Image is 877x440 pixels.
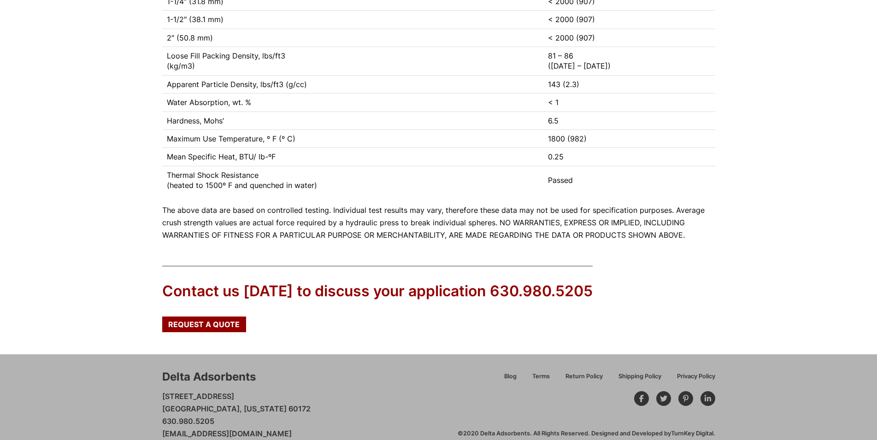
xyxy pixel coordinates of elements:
[543,75,715,93] td: 143 (2.3)
[504,374,517,380] span: Blog
[543,47,715,76] td: 81 – 86 ([DATE] – [DATE])
[558,371,611,387] a: Return Policy
[611,371,669,387] a: Shipping Policy
[677,374,715,380] span: Privacy Policy
[162,111,543,129] td: Hardness, Mohs’
[543,11,715,29] td: < 2000 (907)
[543,166,715,194] td: Passed
[458,429,715,438] div: ©2020 Delta Adsorbents. All Rights Reserved. Designed and Developed by .
[162,281,593,302] div: Contact us [DATE] to discuss your application 630.980.5205
[669,371,715,387] a: Privacy Policy
[671,430,713,437] a: TurnKey Digital
[162,317,246,332] a: Request a Quote
[565,374,603,380] span: Return Policy
[162,148,543,166] td: Mean Specific Heat, BTU/ lb-ºF
[524,371,558,387] a: Terms
[543,111,715,129] td: 6.5
[543,29,715,47] td: < 2000 (907)
[162,11,543,29] td: 1-1/2″ (38.1 mm)
[543,94,715,111] td: < 1
[618,374,661,380] span: Shipping Policy
[543,148,715,166] td: 0.25
[168,321,240,328] span: Request a Quote
[162,94,543,111] td: Water Absorption, wt. %
[162,166,543,194] td: Thermal Shock Resistance (heated to 1500º F and quenched in water)
[162,204,715,242] p: The above data are based on controlled testing. Individual test results may vary, therefore these...
[162,75,543,93] td: Apparent Particle Density, lbs/ft3 (g/cc)
[162,429,292,438] a: [EMAIL_ADDRESS][DOMAIN_NAME]
[162,129,543,147] td: Maximum Use Temperature, º F (º C)
[496,371,524,387] a: Blog
[162,369,256,385] div: Delta Adsorbents
[543,129,715,147] td: 1800 (982)
[162,47,543,76] td: Loose Fill Packing Density, lbs/ft3 (kg/m3)
[532,374,550,380] span: Terms
[162,29,543,47] td: 2″ (50.8 mm)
